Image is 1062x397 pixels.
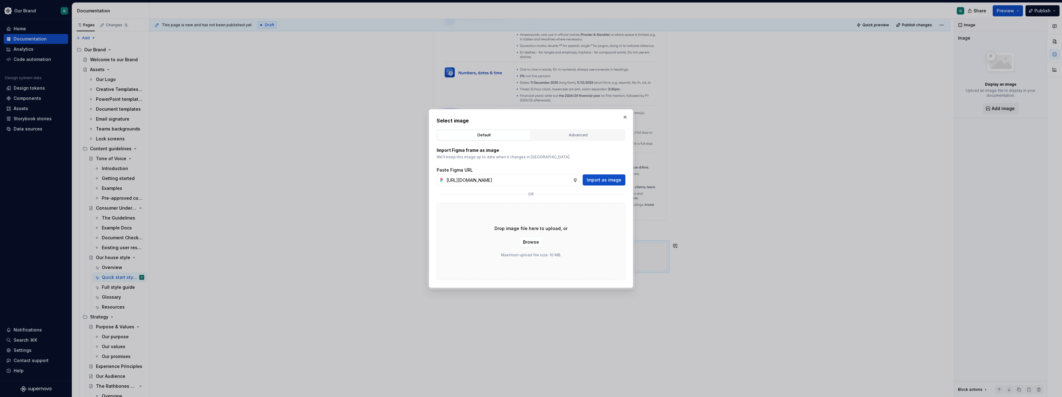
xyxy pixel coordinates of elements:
button: Import as image [583,174,625,186]
p: Import Figma frame as image [437,147,625,153]
div: Default [439,132,529,138]
p: Maximum upload file size: 10 MB. [501,253,561,258]
span: Browse [523,239,539,245]
p: or [528,192,534,197]
button: Browse [519,237,543,248]
p: Drop image file here to upload, or [494,225,568,232]
input: https://figma.com/file... [444,174,573,186]
label: Paste Figma URL [437,167,473,173]
span: Import as image [587,177,621,183]
h2: Select image [437,117,625,124]
p: We’ll keep this image up to date when it changes in [GEOGRAPHIC_DATA]. [437,155,625,160]
div: Advanced [533,132,623,138]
